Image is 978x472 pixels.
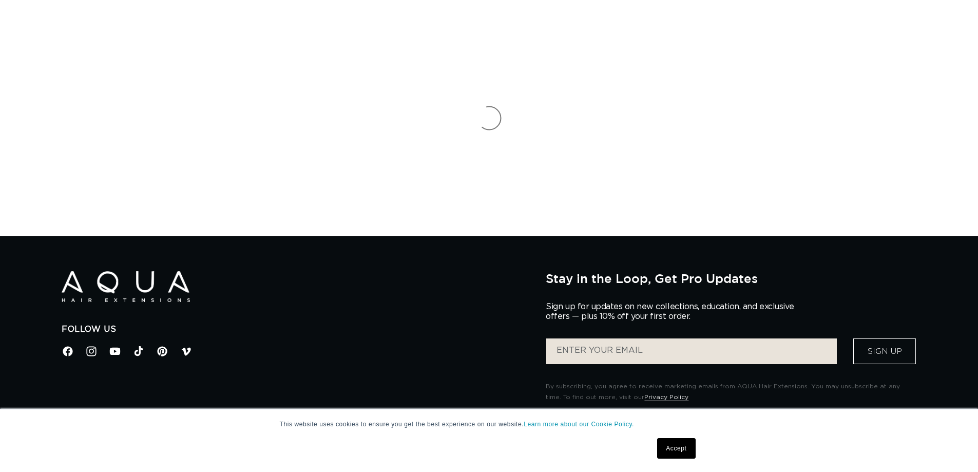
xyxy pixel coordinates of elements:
[644,394,688,400] a: Privacy Policy
[280,420,699,429] p: This website uses cookies to ensure you get the best experience on our website.
[546,338,837,364] input: ENTER YOUR EMAIL
[524,421,634,428] a: Learn more about our Cookie Policy.
[853,338,916,364] button: Sign Up
[62,271,190,303] img: Aqua Hair Extensions
[546,381,916,403] p: By subscribing, you agree to receive marketing emails from AQUA Hair Extensions. You may unsubscr...
[657,438,695,459] a: Accept
[546,302,802,322] p: Sign up for updates on new collections, education, and exclusive offers — plus 10% off your first...
[546,271,916,286] h2: Stay in the Loop, Get Pro Updates
[62,324,530,335] h2: Follow Us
